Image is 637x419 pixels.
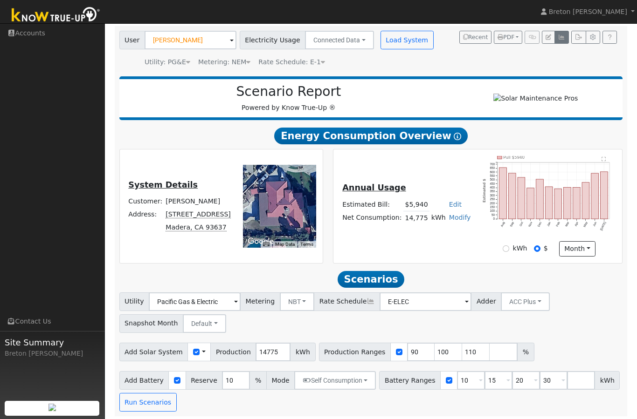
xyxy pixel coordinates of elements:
span: Add Solar System [119,343,188,361]
text: 600 [490,170,495,174]
input: $ [534,245,540,252]
rect: onclick="" [554,189,562,219]
span: kWh [595,371,620,390]
text:  [602,156,606,161]
button: Multi-Series Graph [554,31,569,44]
button: Connected Data [305,31,374,49]
span: PDF [498,34,514,41]
span: Production [210,343,256,361]
label: $ [544,243,548,253]
button: NBT [280,292,315,311]
rect: onclick="" [591,173,599,219]
a: Help Link [602,31,617,44]
rect: onclick="" [564,187,571,219]
rect: onclick="" [536,179,544,219]
text: Jun [592,221,597,227]
text: Apr [574,221,579,227]
span: Site Summary [5,336,100,349]
button: PDF [494,31,522,44]
span: Breton [PERSON_NAME] [549,8,627,15]
rect: onclick="" [518,177,525,219]
span: Alias: HE1 [258,58,325,66]
rect: onclick="" [546,187,553,219]
text: 500 [490,178,495,181]
input: Select a User [145,31,236,49]
div: Powered by Know True-Up ® [124,84,454,113]
text: 700 [490,162,495,166]
i: Show Help [454,133,461,140]
text: 200 [490,202,495,205]
text: Oct [519,221,524,227]
img: retrieve [48,404,56,411]
label: kWh [513,243,527,253]
span: Rate Schedule [314,292,380,311]
button: Default [183,314,226,333]
rect: onclick="" [601,172,608,219]
text: Jan [547,221,552,227]
rect: onclick="" [499,168,507,219]
text: 300 [490,194,495,197]
u: System Details [128,180,198,189]
text: 350 [490,189,495,193]
span: Scenarios [338,271,404,288]
td: [PERSON_NAME] [164,195,233,208]
button: Run Scenarios [119,393,177,412]
span: User [119,31,145,49]
td: 14,775 [403,211,429,225]
text: Estimated $ [483,179,487,203]
text: 100 [490,209,495,212]
span: % [517,343,534,361]
td: $5,940 [403,198,429,211]
text: May [583,221,589,228]
text: Dec [537,221,542,227]
text: Pull $5940 [504,155,525,160]
td: Net Consumption: [341,211,403,225]
button: Self Consumption [294,371,376,390]
text: 0 [493,217,495,220]
text: 400 [490,186,495,189]
text: 550 [490,174,495,177]
button: month [559,241,596,257]
span: Metering [240,292,280,311]
text: 650 [490,166,495,169]
text: Mar [565,221,570,227]
div: Utility: PG&E [145,57,190,67]
span: Add Battery [119,371,169,390]
text: Aug [500,221,506,228]
span: kWh [290,343,315,361]
rect: onclick="" [509,173,516,219]
text: 50 [492,213,495,216]
span: Reserve [186,371,223,390]
td: Customer: [127,195,164,208]
rect: onclick="" [527,188,534,219]
button: Settings [586,31,600,44]
td: Address: [127,208,164,221]
input: Select a Rate Schedule [380,292,471,311]
button: Load System [381,31,434,49]
rect: onclick="" [582,182,590,219]
a: Open this area in Google Maps (opens a new window) [245,236,276,248]
text: [DATE] [600,221,607,231]
span: Utility [119,292,150,311]
div: Breton [PERSON_NAME] [5,349,100,358]
input: kWh [503,245,509,252]
text: 150 [490,205,495,209]
button: Edit User [542,31,555,44]
span: Battery Ranges [379,371,441,390]
button: Map Data [275,241,295,248]
span: Snapshot Month [119,314,184,333]
button: Recent [459,31,492,44]
u: Annual Usage [342,183,406,192]
text: 450 [490,182,495,185]
h2: Scenario Report [129,84,449,100]
text: Nov [528,221,533,227]
span: Mode [266,371,295,390]
text: Sep [509,221,515,228]
td: Estimated Bill: [341,198,403,211]
a: Terms (opens in new tab) [300,242,313,247]
button: Keyboard shortcuts [263,241,270,248]
span: % [249,371,266,390]
img: Know True-Up [7,5,105,26]
rect: onclick="" [573,188,581,219]
span: Adder [471,292,501,311]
